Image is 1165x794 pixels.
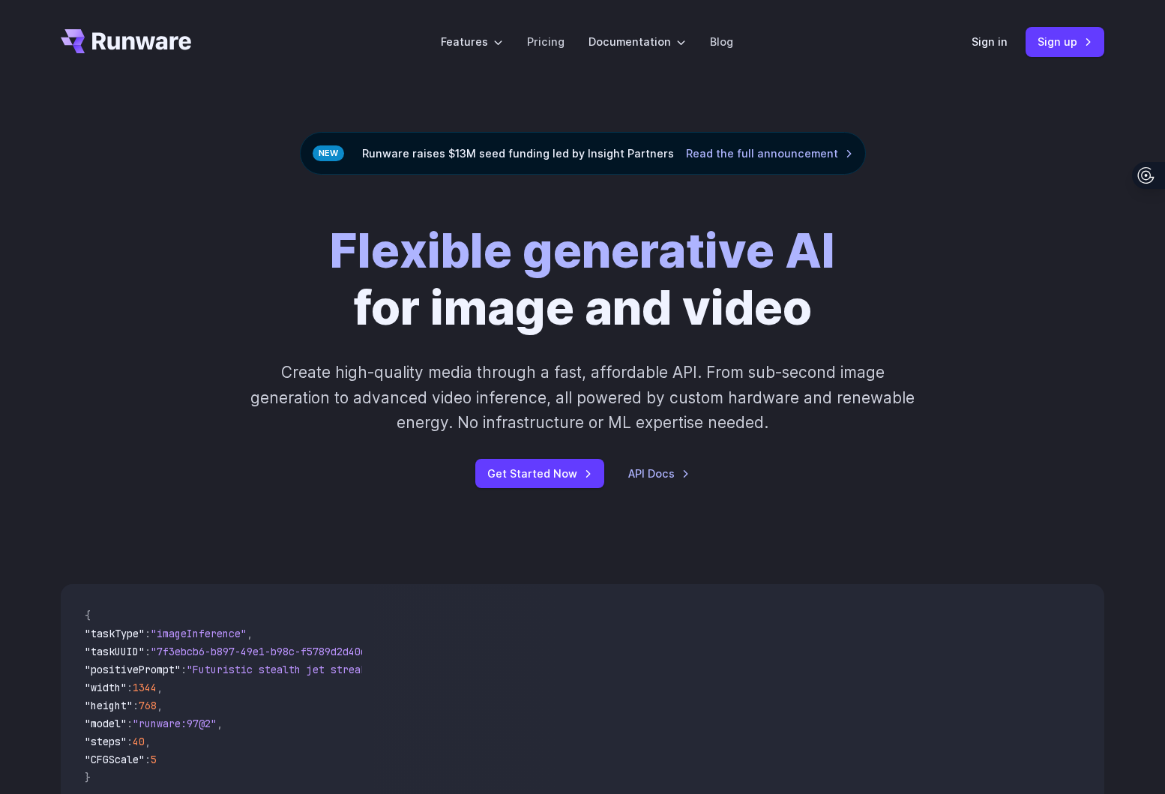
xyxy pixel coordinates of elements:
[133,699,139,712] span: :
[151,627,247,640] span: "imageInference"
[139,699,157,712] span: 768
[85,717,127,730] span: "model"
[588,33,686,50] label: Documentation
[1026,27,1104,56] a: Sign up
[145,627,151,640] span: :
[972,33,1008,50] a: Sign in
[127,681,133,694] span: :
[157,681,163,694] span: ,
[686,145,853,162] a: Read the full announcement
[85,771,91,784] span: }
[127,717,133,730] span: :
[133,735,145,748] span: 40
[151,645,379,658] span: "7f3ebcb6-b897-49e1-b98c-f5789d2d40d7"
[441,33,503,50] label: Features
[85,735,127,748] span: "steps"
[85,753,145,766] span: "CFGScale"
[85,645,145,658] span: "taskUUID"
[300,132,866,175] div: Runware raises $13M seed funding led by Insight Partners
[133,681,157,694] span: 1344
[330,222,835,279] strong: Flexible generative AI
[217,717,223,730] span: ,
[127,735,133,748] span: :
[85,627,145,640] span: "taskType"
[145,645,151,658] span: :
[249,360,917,435] p: Create high-quality media through a fast, affordable API. From sub-second image generation to adv...
[85,663,181,676] span: "positivePrompt"
[145,753,151,766] span: :
[133,717,217,730] span: "runware:97@2"
[145,735,151,748] span: ,
[85,609,91,622] span: {
[61,29,191,53] a: Go to /
[85,681,127,694] span: "width"
[330,223,835,336] h1: for image and video
[181,663,187,676] span: :
[187,663,732,676] span: "Futuristic stealth jet streaking through a neon-lit cityscape with glowing purple exhaust"
[85,699,133,712] span: "height"
[628,465,690,482] a: API Docs
[527,33,565,50] a: Pricing
[151,753,157,766] span: 5
[710,33,733,50] a: Blog
[247,627,253,640] span: ,
[475,459,604,488] a: Get Started Now
[157,699,163,712] span: ,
